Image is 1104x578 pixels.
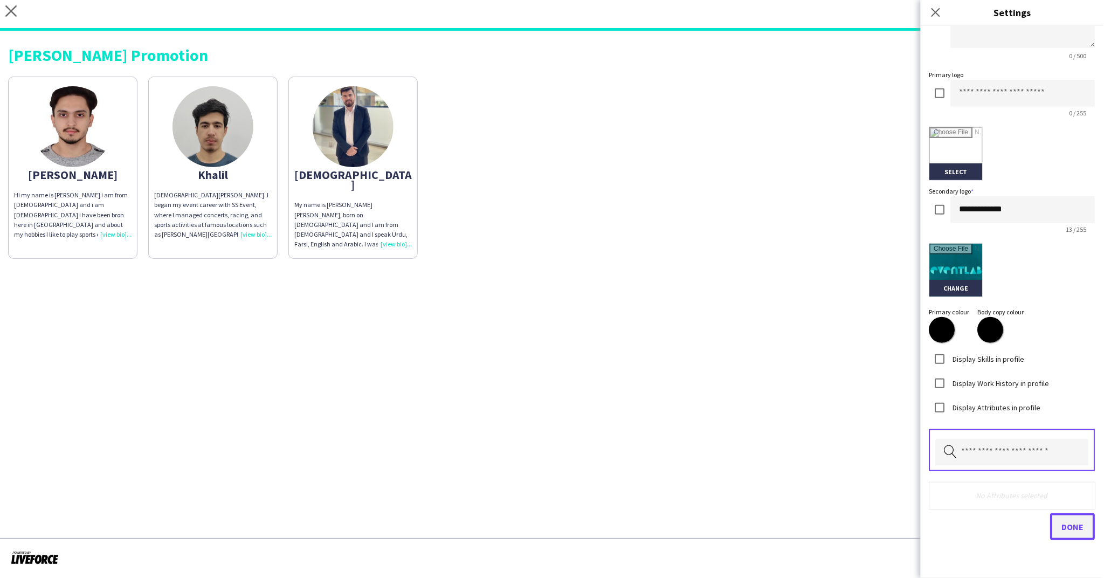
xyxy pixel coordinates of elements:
label: Primary colour [929,308,970,316]
button: Done [1051,513,1095,540]
img: Powered by Liveforce [11,550,59,565]
span: 0 / 255 [1061,109,1095,117]
img: thumb-689c5e4e21494.jpeg [313,86,394,167]
label: Secondary logo [929,187,974,195]
h3: Settings [921,5,1104,19]
div: [PERSON_NAME] Promotion [8,47,1096,63]
span: 13 / 255 [1058,225,1095,233]
div: Hi my name is [PERSON_NAME] i am from [DEMOGRAPHIC_DATA] and i am [DEMOGRAPHIC_DATA] i have been ... [14,190,132,239]
div: [PERSON_NAME] [14,170,132,180]
span: 0 / 500 [1061,52,1095,60]
label: Body copy colour [978,308,1024,316]
img: thumb-6634c669aaf48.jpg [32,86,113,167]
div: Khalil [154,170,272,180]
div: [DEMOGRAPHIC_DATA] [294,170,412,189]
img: thumb-65afb8cedd203.jpg [172,86,253,167]
label: Display Work History in profile [951,378,1050,388]
label: Display Skills in profile [951,354,1025,363]
div: My name is [PERSON_NAME] [PERSON_NAME], born on [DEMOGRAPHIC_DATA] and I am from [DEMOGRAPHIC_DAT... [294,200,412,249]
span: Done [1062,521,1084,532]
div: [DEMOGRAPHIC_DATA][PERSON_NAME]. I began my event career with SS Event, where I managed concerts,... [154,190,272,239]
div: No Attributes selected [938,491,1087,500]
label: Primary logo [929,71,964,79]
label: Display Attributes in profile [951,402,1041,412]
